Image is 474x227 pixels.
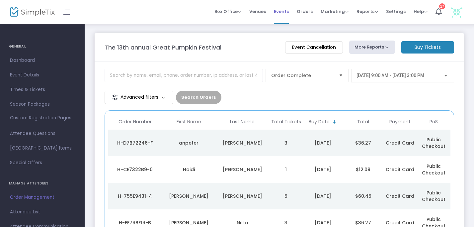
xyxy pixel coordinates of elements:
m-panel-title: The 13th annual Great Pumpkin Festival [105,43,221,52]
span: Season Packages [10,100,75,109]
div: H-CE7322B9-0 [110,166,160,173]
div: Haidi [164,166,214,173]
td: 5 [269,183,303,209]
span: Order Management [10,193,75,202]
span: Credit Card [386,219,414,226]
div: Wright [217,166,268,173]
h4: GENERAL [9,40,76,53]
span: Buy Date [309,119,330,125]
span: Box Office [214,8,241,15]
div: Rachelle [164,193,214,199]
div: 9/23/2025 [304,166,341,173]
span: [DATE] 9:00 AM - [DATE] 3:00 PM [356,73,424,78]
span: Attendee Questions [10,129,75,138]
span: Public Checkout [422,189,445,203]
img: filter [112,94,118,101]
th: Total Tickets [269,114,303,130]
td: $12.09 [343,156,383,183]
span: Venues [249,3,266,20]
span: [GEOGRAPHIC_DATA] Items [10,144,75,153]
div: Nitta [217,219,268,226]
div: H-EE79BF19-B [110,219,160,226]
div: anpeter [164,140,214,146]
span: Help [414,8,428,15]
span: Dashboard [10,56,75,65]
button: More Reports [349,41,395,54]
div: 9/23/2025 [304,140,341,146]
div: 9/22/2025 [304,219,341,226]
div: H-755E9431-4 [110,193,160,199]
div: 17 [439,3,445,9]
span: Orders [297,3,313,20]
span: Credit Card [386,193,414,199]
span: Custom Registration Pages [10,115,71,121]
span: Order Complete [271,72,334,79]
input: Search by name, email, phone, order number, ip address, or last 4 digits of card [105,69,263,82]
button: Select [336,69,346,82]
span: Public Checkout [422,136,445,150]
m-button: Event Cancellation [285,41,343,54]
span: Public Checkout [422,163,445,176]
td: $36.27 [343,130,383,156]
div: nguyen [217,140,268,146]
td: 1 [269,156,303,183]
span: Payment [389,119,411,125]
div: Brittnie [164,219,214,226]
span: PoS [430,119,438,125]
span: Settings [386,3,406,20]
span: Order Number [118,119,152,125]
span: Last Name [230,119,255,125]
div: 9/22/2025 [304,193,341,199]
div: Fong [217,193,268,199]
span: Reports [356,8,378,15]
td: $60.45 [343,183,383,209]
span: Special Offers [10,159,75,167]
span: Events [274,3,289,20]
span: Total [357,119,369,125]
span: Attendee List [10,208,75,216]
span: Marketing [321,8,349,15]
span: First Name [177,119,201,125]
span: Event Details [10,71,75,79]
td: 3 [269,130,303,156]
div: H-D7B72246-F [110,140,160,146]
span: Sortable [332,119,337,125]
span: Times & Tickets [10,85,75,94]
h4: MANAGE ATTENDEES [9,177,76,190]
m-button: Advanced filters [105,91,173,104]
span: Credit Card [386,166,414,173]
span: Credit Card [386,140,414,146]
m-button: Buy Tickets [401,41,454,54]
